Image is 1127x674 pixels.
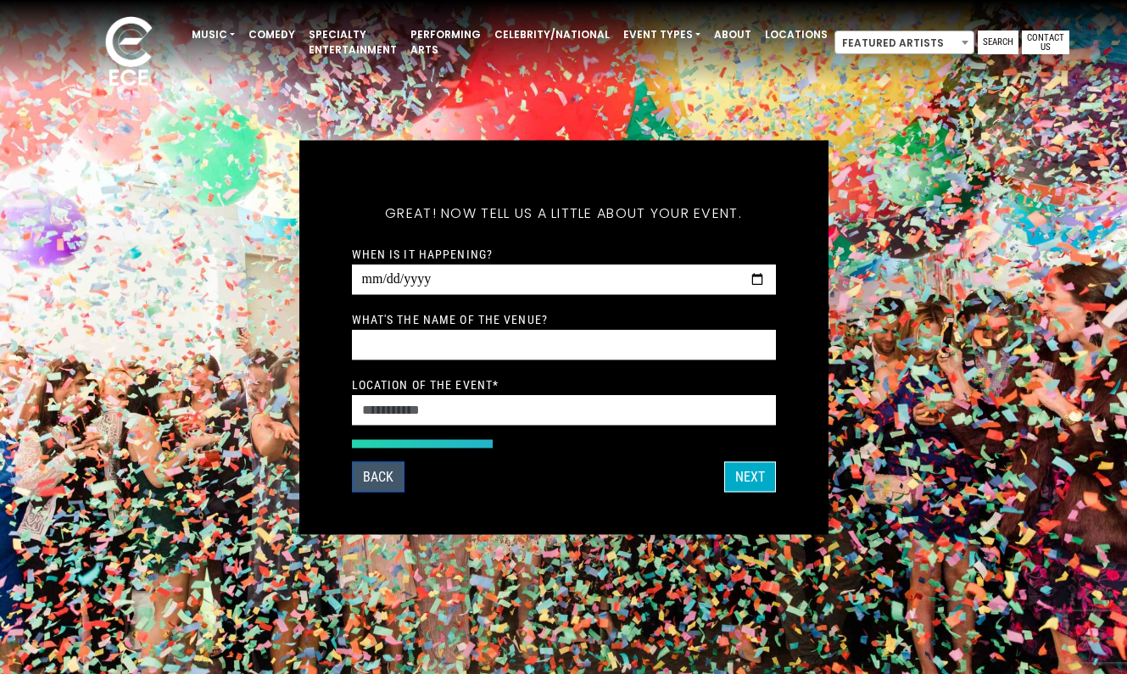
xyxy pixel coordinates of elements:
a: Event Types [617,20,707,49]
a: About [707,20,758,49]
a: Specialty Entertainment [302,20,404,64]
a: Comedy [242,20,302,49]
span: Featured Artists [834,31,974,54]
span: Featured Artists [835,31,974,55]
h5: Great! Now tell us a little about your event. [352,182,776,243]
button: Back [352,461,404,492]
a: Search [978,31,1018,54]
a: Locations [758,20,834,49]
button: Next [724,461,776,492]
a: Celebrity/National [488,20,617,49]
label: Location of the event [352,376,499,392]
a: Performing Arts [404,20,488,64]
label: When is it happening? [352,246,494,261]
label: What's the name of the venue? [352,311,548,326]
img: ece_new_logo_whitev2-1.png [86,12,171,94]
a: Music [185,20,242,49]
a: Contact Us [1022,31,1069,54]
